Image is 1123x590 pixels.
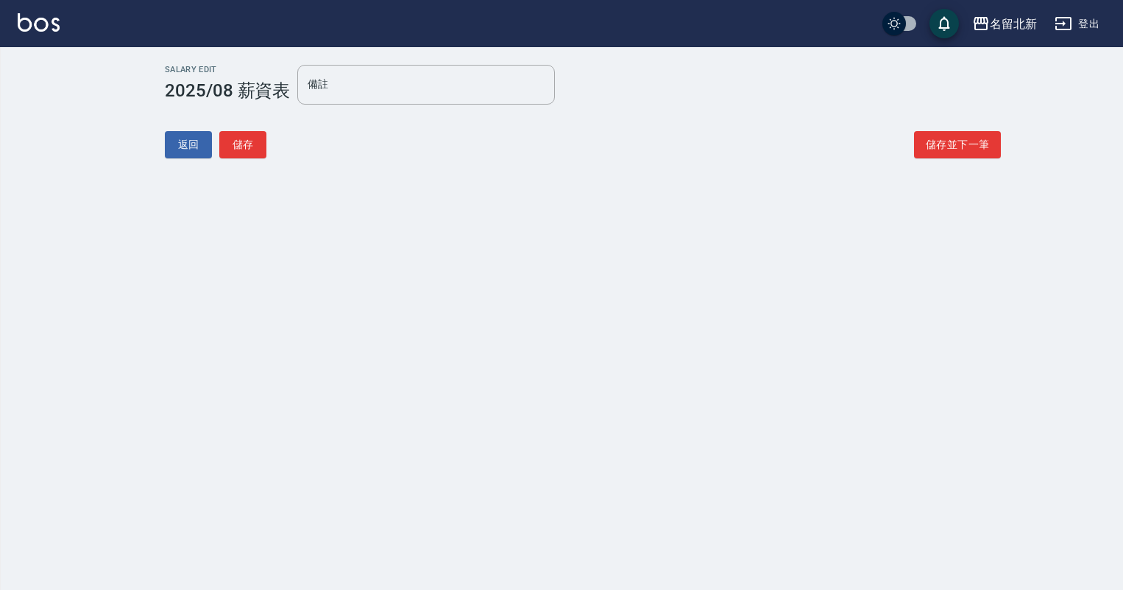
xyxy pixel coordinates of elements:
button: 登出 [1049,10,1105,38]
button: 返回 [165,131,212,158]
img: Logo [18,13,60,32]
h3: 2025/08 薪資表 [165,80,290,101]
button: save [929,9,959,38]
button: 儲存 [219,131,266,158]
div: 名留北新 [990,15,1037,33]
button: 名留北新 [966,9,1043,39]
h2: Salary Edit [165,65,290,74]
button: 儲存並下一筆 [914,131,1001,158]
